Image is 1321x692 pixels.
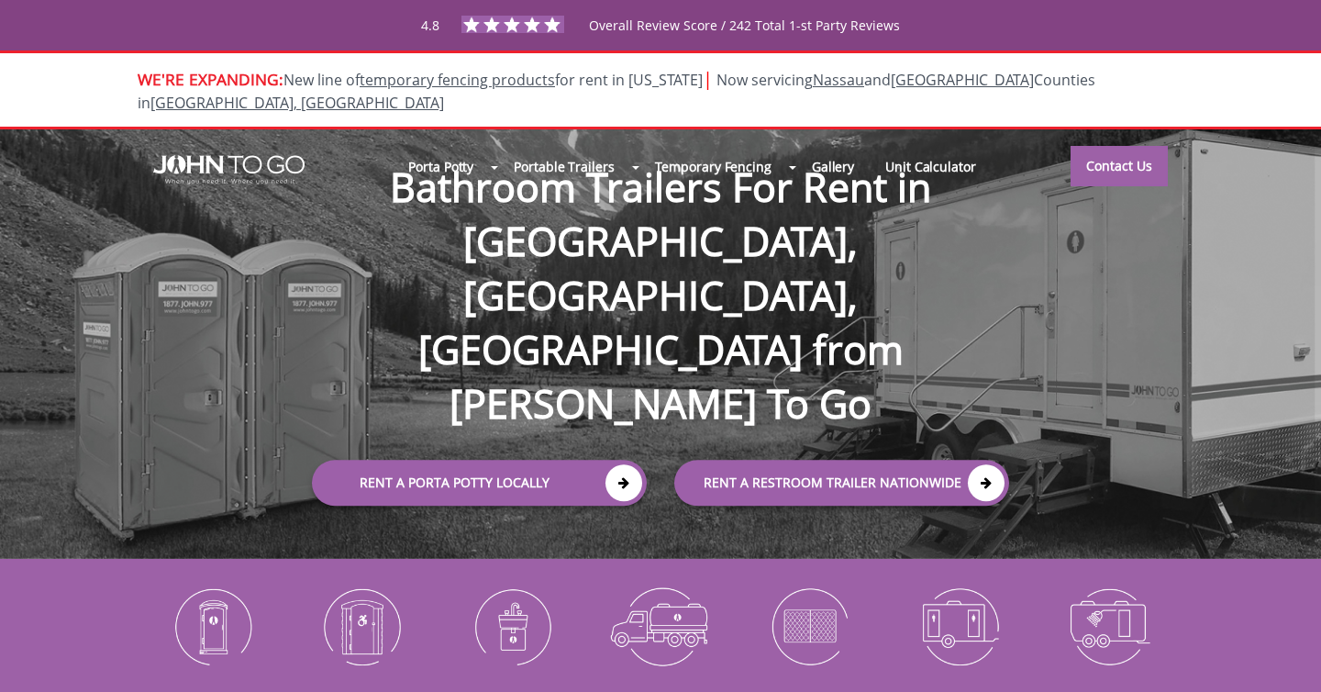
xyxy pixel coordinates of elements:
[421,17,439,34] span: 4.8
[153,155,305,184] img: JOHN to go
[138,70,1095,113] span: New line of for rent in [US_STATE]
[450,578,572,674] img: Portable-Sinks-icon_N.png
[749,578,871,674] img: Temporary-Fencing-cion_N.png
[301,578,423,674] img: ADA-Accessible-Units-icon_N.png
[151,578,273,674] img: Portable-Toilets-icon_N.png
[138,68,283,90] span: WE'RE EXPANDING:
[891,70,1034,90] a: [GEOGRAPHIC_DATA]
[600,578,722,674] img: Waste-Services-icon_N.png
[360,70,555,90] a: temporary fencing products
[898,578,1020,674] img: Restroom-Trailers-icon_N.png
[294,100,1027,430] h1: Bathroom Trailers For Rent in [GEOGRAPHIC_DATA], [GEOGRAPHIC_DATA], [GEOGRAPHIC_DATA] from [PERSO...
[703,66,713,91] span: |
[870,147,992,186] a: Unit Calculator
[674,460,1009,506] a: rent a RESTROOM TRAILER Nationwide
[1071,146,1168,186] a: Contact Us
[813,70,864,90] a: Nassau
[138,70,1095,113] span: Now servicing and Counties in
[498,147,629,186] a: Portable Trailers
[639,147,787,186] a: Temporary Fencing
[796,147,870,186] a: Gallery
[150,93,444,113] a: [GEOGRAPHIC_DATA], [GEOGRAPHIC_DATA]
[1048,578,1170,674] img: Shower-Trailers-icon_N.png
[589,17,900,71] span: Overall Review Score / 242 Total 1-st Party Reviews
[393,147,489,186] a: Porta Potty
[312,460,647,506] a: Rent a Porta Potty Locally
